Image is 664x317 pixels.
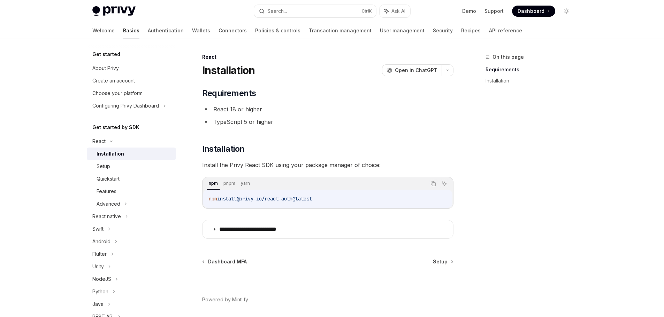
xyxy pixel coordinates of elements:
[440,179,449,188] button: Ask AI
[208,258,247,265] span: Dashboard MFA
[123,22,139,39] a: Basics
[92,50,120,58] h5: Get started
[87,87,176,100] a: Choose your platform
[202,117,453,127] li: TypeScript 5 or higher
[87,148,176,160] a: Installation
[92,89,143,97] div: Choose your platform
[380,22,425,39] a: User management
[433,258,448,265] span: Setup
[395,67,437,74] span: Open in ChatGPT
[202,104,453,114] li: React 18 or higher
[380,5,410,17] button: Ask AI
[429,179,438,188] button: Copy the contents from the code block
[92,237,110,246] div: Android
[92,64,119,72] div: About Privy
[309,22,372,39] a: Transaction management
[92,262,104,271] div: Unity
[207,179,220,188] div: npm
[209,196,217,202] span: npm
[462,8,476,15] a: Demo
[237,196,312,202] span: @privy-io/react-auth@latest
[92,212,121,221] div: React native
[92,250,107,258] div: Flutter
[202,64,255,77] h1: Installation
[92,137,106,145] div: React
[87,185,176,198] a: Features
[202,296,248,303] a: Powered by Mintlify
[92,6,136,16] img: light logo
[92,123,139,132] h5: Get started by SDK
[92,300,104,308] div: Java
[148,22,184,39] a: Authentication
[484,8,504,15] a: Support
[382,64,442,76] button: Open in ChatGPT
[433,258,453,265] a: Setup
[87,173,176,185] a: Quickstart
[518,8,544,15] span: Dashboard
[561,6,572,17] button: Toggle dark mode
[92,275,111,283] div: NodeJS
[97,175,120,183] div: Quickstart
[92,77,135,85] div: Create an account
[202,54,453,61] div: React
[361,8,372,14] span: Ctrl K
[219,22,247,39] a: Connectors
[489,22,522,39] a: API reference
[87,62,176,74] a: About Privy
[87,74,176,87] a: Create an account
[512,6,555,17] a: Dashboard
[221,179,237,188] div: pnpm
[202,160,453,170] span: Install the Privy React SDK using your package manager of choice:
[97,187,116,196] div: Features
[192,22,210,39] a: Wallets
[267,7,287,15] div: Search...
[97,150,124,158] div: Installation
[486,75,578,86] a: Installation
[433,22,453,39] a: Security
[254,5,376,17] button: Search...CtrlK
[461,22,481,39] a: Recipes
[391,8,405,15] span: Ask AI
[493,53,524,61] span: On this page
[486,64,578,75] a: Requirements
[92,287,108,296] div: Python
[87,160,176,173] a: Setup
[217,196,237,202] span: install
[203,258,247,265] a: Dashboard MFA
[255,22,300,39] a: Policies & controls
[202,143,245,154] span: Installation
[92,102,159,110] div: Configuring Privy Dashboard
[202,88,256,99] span: Requirements
[97,162,110,171] div: Setup
[92,225,104,233] div: Swift
[239,179,252,188] div: yarn
[92,22,115,39] a: Welcome
[97,200,120,208] div: Advanced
